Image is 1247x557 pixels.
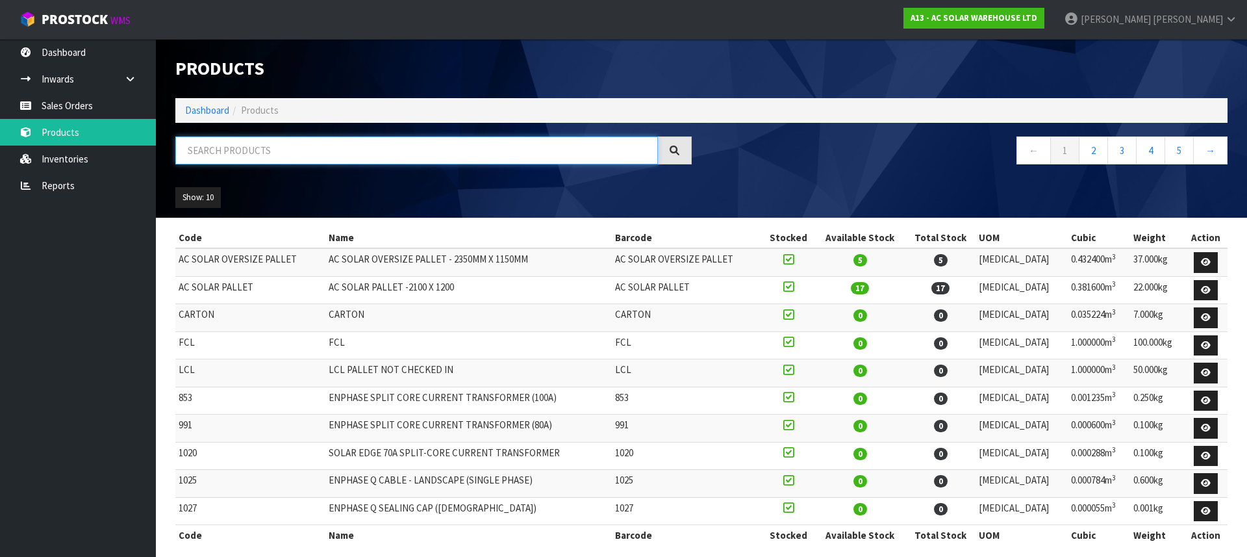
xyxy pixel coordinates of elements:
[325,331,612,359] td: FCL
[1112,473,1116,482] sup: 3
[175,304,325,332] td: CARTON
[1112,390,1116,399] sup: 3
[853,475,867,487] span: 0
[612,470,762,498] td: 1025
[1130,525,1185,546] th: Weight
[175,276,325,304] td: AC SOLAR PALLET
[110,14,131,27] small: WMS
[1130,470,1185,498] td: 0.600kg
[612,276,762,304] td: AC SOLAR PALLET
[1136,136,1165,164] a: 4
[241,104,279,116] span: Products
[325,304,612,332] td: CARTON
[175,497,325,525] td: 1027
[1068,304,1129,332] td: 0.035224m
[612,387,762,415] td: 853
[325,276,612,304] td: AC SOLAR PALLET -2100 X 1200
[853,420,867,432] span: 0
[931,282,950,294] span: 17
[1016,136,1051,164] a: ←
[1068,276,1129,304] td: 0.381600m
[325,470,612,498] td: ENPHASE Q CABLE - LANDSCAPE (SINGLE PHASE)
[612,227,762,248] th: Barcode
[19,11,36,27] img: cube-alt.png
[1130,276,1185,304] td: 22.000kg
[175,331,325,359] td: FCL
[1112,445,1116,454] sup: 3
[612,248,762,276] td: AC SOLAR OVERSIZE PALLET
[612,415,762,443] td: 991
[934,503,948,515] span: 0
[976,387,1068,415] td: [MEDICAL_DATA]
[934,475,948,487] span: 0
[325,525,612,546] th: Name
[1130,415,1185,443] td: 0.100kg
[976,248,1068,276] td: [MEDICAL_DATA]
[1153,13,1223,25] span: [PERSON_NAME]
[1112,363,1116,372] sup: 3
[976,415,1068,443] td: [MEDICAL_DATA]
[1068,227,1129,248] th: Cubic
[1130,248,1185,276] td: 37.000kg
[175,525,325,546] th: Code
[711,136,1228,168] nav: Page navigation
[1130,331,1185,359] td: 100.000kg
[934,254,948,266] span: 5
[175,470,325,498] td: 1025
[1185,525,1228,546] th: Action
[1130,442,1185,470] td: 0.100kg
[853,503,867,515] span: 0
[325,227,612,248] th: Name
[853,337,867,350] span: 0
[1130,497,1185,525] td: 0.001kg
[1068,470,1129,498] td: 0.000784m
[976,227,1068,248] th: UOM
[1050,136,1079,164] a: 1
[1130,359,1185,387] td: 50.000kg
[175,248,325,276] td: AC SOLAR OVERSIZE PALLET
[762,525,815,546] th: Stocked
[976,331,1068,359] td: [MEDICAL_DATA]
[1185,227,1228,248] th: Action
[612,304,762,332] td: CARTON
[762,227,815,248] th: Stocked
[325,387,612,415] td: ENPHASE SPLIT CORE CURRENT TRANSFORMER (100A)
[1068,387,1129,415] td: 0.001235m
[1112,418,1116,427] sup: 3
[1068,331,1129,359] td: 1.000000m
[934,309,948,322] span: 0
[1112,307,1116,317] sup: 3
[1068,442,1129,470] td: 0.000288m
[1107,136,1137,164] a: 3
[851,282,869,294] span: 17
[185,104,229,116] a: Dashboard
[934,393,948,405] span: 0
[612,525,762,546] th: Barcode
[1130,387,1185,415] td: 0.250kg
[175,58,692,79] h1: Products
[976,304,1068,332] td: [MEDICAL_DATA]
[612,331,762,359] td: FCL
[175,387,325,415] td: 853
[853,448,867,460] span: 0
[325,497,612,525] td: ENPHASE Q SEALING CAP ([DEMOGRAPHIC_DATA])
[175,415,325,443] td: 991
[814,227,905,248] th: Available Stock
[42,11,108,28] span: ProStock
[175,359,325,387] td: LCL
[175,136,658,164] input: Search products
[853,365,867,377] span: 0
[853,309,867,322] span: 0
[325,415,612,443] td: ENPHASE SPLIT CORE CURRENT TRANSFORMER (80A)
[976,276,1068,304] td: [MEDICAL_DATA]
[905,525,976,546] th: Total Stock
[911,12,1037,23] strong: A13 - AC SOLAR WAREHOUSE LTD
[1112,252,1116,261] sup: 3
[1112,335,1116,344] sup: 3
[325,359,612,387] td: LCL PALLET NOT CHECKED IN
[612,359,762,387] td: LCL
[1165,136,1194,164] a: 5
[1081,13,1151,25] span: [PERSON_NAME]
[1112,500,1116,510] sup: 3
[1130,227,1185,248] th: Weight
